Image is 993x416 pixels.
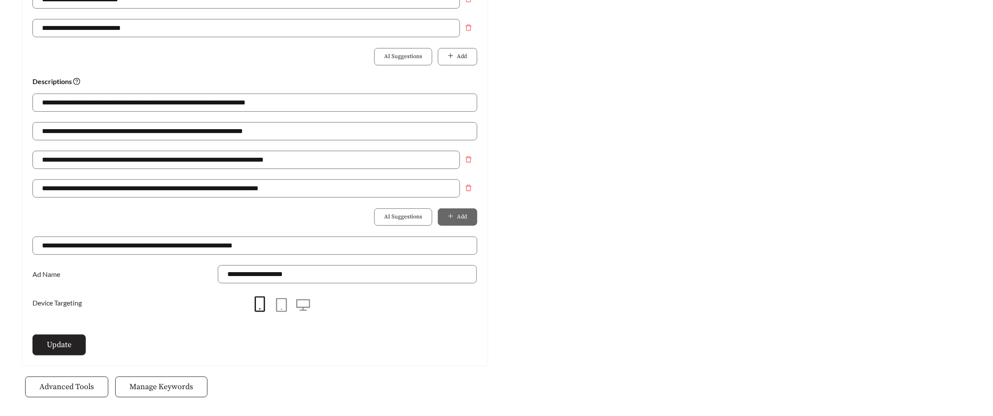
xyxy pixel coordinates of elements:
[73,78,80,85] span: question-circle
[32,77,80,85] strong: Descriptions
[460,24,477,31] span: delete
[129,381,193,393] span: Manage Keywords
[438,208,477,226] button: plusAdd
[32,265,65,283] label: Ad Name
[374,48,432,65] button: AI Suggestions
[115,377,207,397] button: Manage Keywords
[218,265,477,283] input: Ad Name
[292,295,314,316] button: desktop
[252,296,268,312] span: mobile
[47,339,71,351] span: Update
[32,294,86,312] label: Device Targeting
[25,377,108,397] button: Advanced Tools
[460,19,477,36] button: Remove field
[460,185,477,192] span: delete
[460,151,477,168] button: Remove field
[249,294,271,315] button: mobile
[275,298,288,312] span: tablet
[32,237,477,255] input: Website
[460,179,477,197] button: Remove field
[457,52,467,61] span: Add
[271,295,292,316] button: tablet
[32,335,86,355] button: Update
[460,156,477,163] span: delete
[448,53,453,60] span: plus
[438,48,477,65] button: plusAdd
[39,381,94,393] span: Advanced Tools
[374,208,432,226] button: AI Suggestions
[384,213,422,221] span: AI Suggestions
[384,52,422,61] span: AI Suggestions
[296,298,310,312] span: desktop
